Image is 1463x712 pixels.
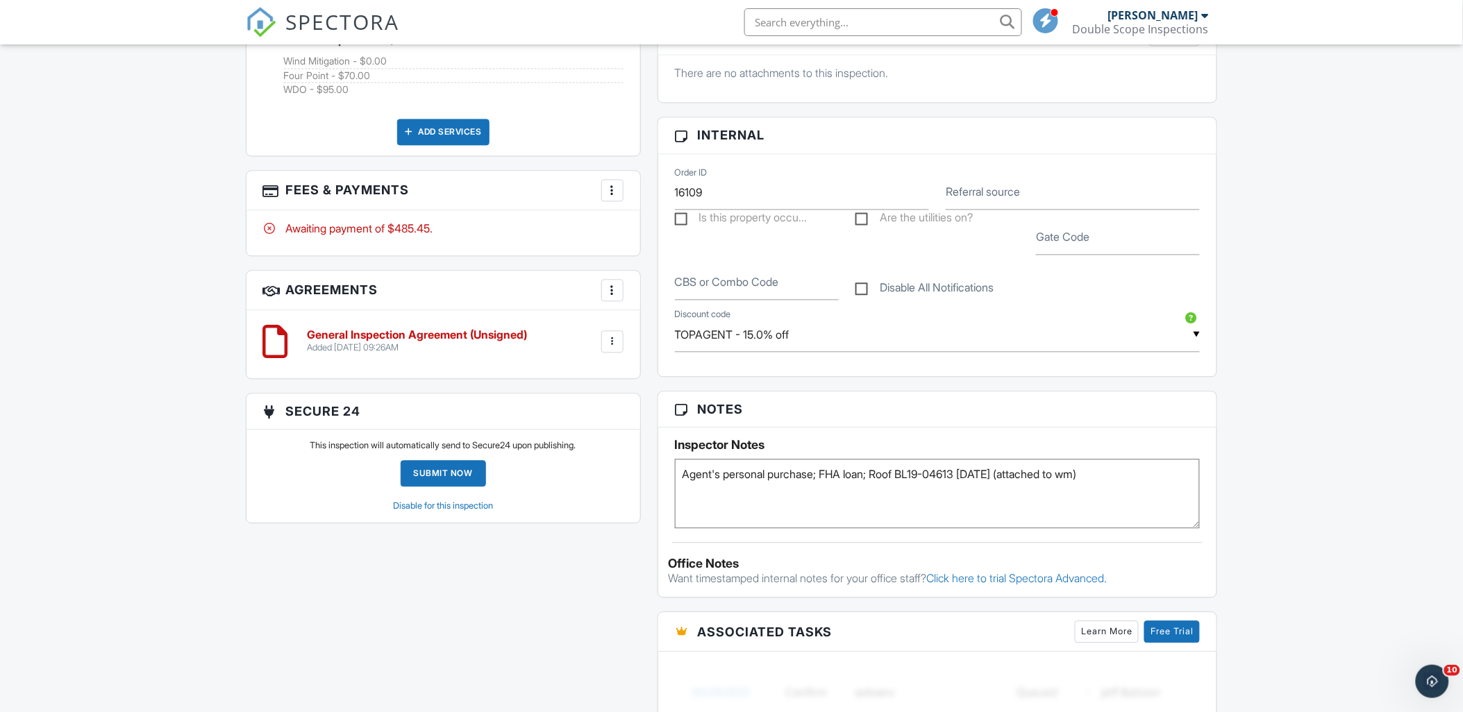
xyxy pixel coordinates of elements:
h3: Secure 24 [246,394,640,430]
h3: Fees & Payments [246,171,640,211]
h5: Inspector Notes [675,439,1201,452]
label: Order ID [675,167,708,180]
a: Free Trial [1144,621,1200,643]
a: Click here to trial Spectora Advanced. [927,572,1107,586]
label: Are the utilities on? [855,212,973,229]
div: Add Services [397,119,490,146]
label: Disable All Notifications [855,282,994,299]
div: [PERSON_NAME] [1108,8,1198,22]
label: Referral source [946,185,1020,200]
input: CBS or Combo Code [675,266,839,300]
label: Discount code [675,309,731,321]
label: Is this property occupied? [675,212,808,229]
div: Added [DATE] 09:26AM [308,343,528,354]
li: Add on: WDO [284,83,624,97]
h3: Agreements [246,271,640,311]
label: Gate Code [1036,230,1089,245]
iframe: Intercom live chat [1416,665,1449,698]
h6: General Inspection Agreement (Unsigned) [308,330,528,342]
h3: Notes [658,392,1217,428]
a: SPECTORA [246,19,400,48]
li: Add on: Wind Mitigation [284,55,624,69]
input: Search everything... [744,8,1022,36]
input: Gate Code [1036,221,1200,255]
a: Disable for this inspection [393,501,493,511]
span: 10 [1444,665,1460,676]
a: Learn More [1075,621,1139,643]
div: Office Notes [669,557,1207,571]
li: Add on: Four Point [284,69,624,84]
div: Double Scope Inspections [1073,22,1209,36]
p: This inspection will automatically send to Secure24 upon publishing. [310,441,576,452]
p: There are no attachments to this inspection. [675,66,1201,81]
span: Associated Tasks [698,623,833,642]
a: Submit Now [401,461,486,487]
h3: Internal [658,118,1217,154]
li: Service: Residential Inspection [263,8,624,108]
a: General Inspection Agreement (Unsigned) Added [DATE] 09:26AM [308,330,528,354]
span: SPECTORA [286,7,400,36]
label: CBS or Combo Code [675,275,779,290]
img: The Best Home Inspection Software - Spectora [246,7,276,37]
p: Want timestamped internal notes for your office staff? [669,571,1207,586]
div: Awaiting payment of $485.45. [263,221,624,237]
